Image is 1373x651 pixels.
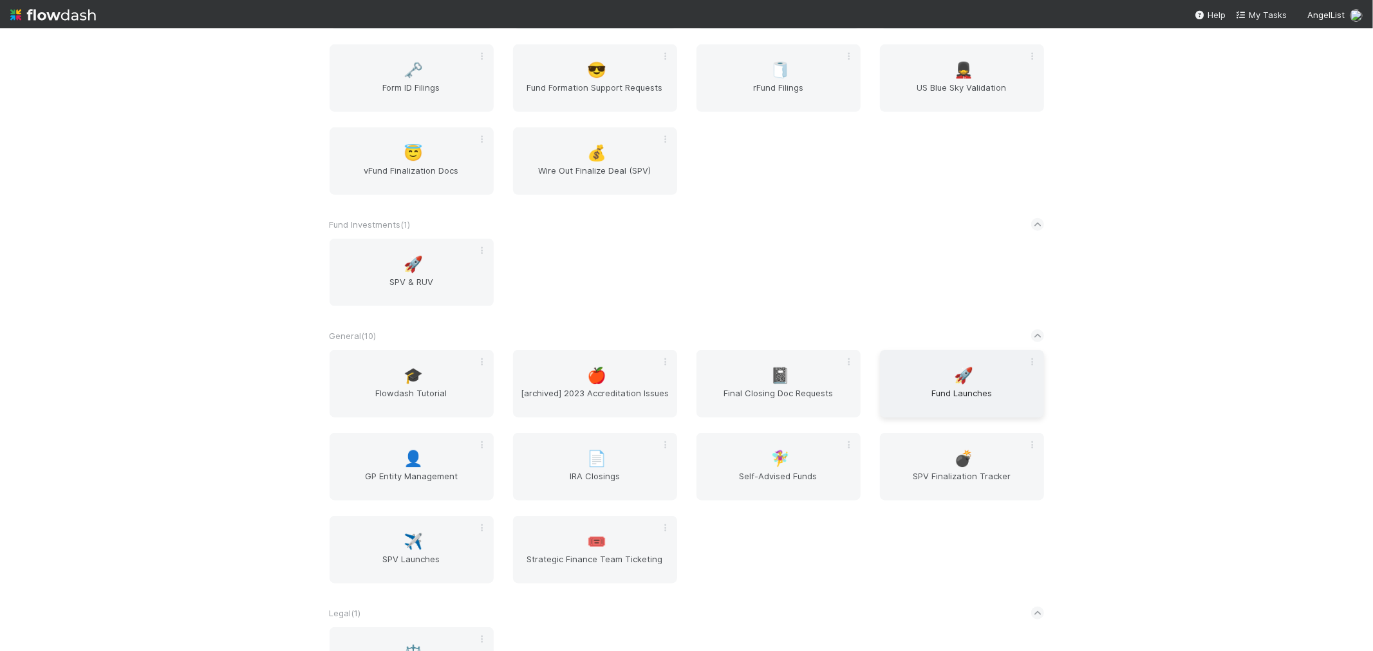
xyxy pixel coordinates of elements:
span: My Tasks [1236,10,1287,20]
span: US Blue Sky Validation [885,81,1039,107]
span: 🧻 [771,62,790,78]
span: 📓 [771,367,790,384]
a: 💂US Blue Sky Validation [880,44,1044,112]
a: 🗝️Form ID Filings [330,44,494,112]
span: 🧚‍♀️ [771,450,790,467]
span: IRA Closings [518,470,672,495]
span: SPV & RUV [335,275,489,301]
a: 🍎[archived] 2023 Accreditation Issues [513,350,677,417]
a: 📄IRA Closings [513,433,677,500]
a: 🧚‍♀️Self-Advised Funds [696,433,861,500]
span: 🎟️ [587,533,606,550]
span: Fund Formation Support Requests [518,81,672,107]
span: 🗝️ [404,62,423,78]
div: Help [1195,8,1226,21]
span: [archived] 2023 Accreditation Issues [518,387,672,412]
span: Wire Out Finalize Deal (SPV) [518,164,672,190]
img: avatar_cbf6e7c1-1692-464b-bc1b-b8582b2cbdce.png [1350,9,1363,22]
span: Fund Investments ( 1 ) [330,219,411,230]
img: logo-inverted-e16ddd16eac7371096b0.svg [10,4,96,26]
span: Legal ( 1 ) [330,608,361,618]
span: 💰 [587,145,606,161]
span: 💂 [954,62,973,78]
a: 🎓Flowdash Tutorial [330,350,494,417]
a: 💣SPV Finalization Tracker [880,433,1044,500]
a: 🚀Fund Launches [880,350,1044,417]
span: SPV Launches [335,553,489,578]
a: 👤GP Entity Management [330,433,494,500]
span: 😇 [404,145,423,161]
span: Self-Advised Funds [702,470,855,495]
span: rFund Filings [702,81,855,107]
a: ✈️SPV Launches [330,516,494,583]
a: 😇vFund Finalization Docs [330,127,494,195]
span: 🎓 [404,367,423,384]
span: Flowdash Tutorial [335,387,489,412]
a: 😎Fund Formation Support Requests [513,44,677,112]
span: SPV Finalization Tracker [885,470,1039,495]
span: 😎 [587,62,606,78]
span: Form ID Filings [335,81,489,107]
span: Final Closing Doc Requests [702,387,855,412]
a: 🧻rFund Filings [696,44,861,112]
span: AngelList [1307,10,1345,20]
span: General ( 10 ) [330,331,377,341]
span: 🚀 [404,256,423,273]
span: 💣 [954,450,973,467]
span: Strategic Finance Team Ticketing [518,553,672,578]
a: 💰Wire Out Finalize Deal (SPV) [513,127,677,195]
span: 🍎 [587,367,606,384]
span: Fund Launches [885,387,1039,412]
span: 👤 [404,450,423,467]
a: 📓Final Closing Doc Requests [696,350,861,417]
a: 🎟️Strategic Finance Team Ticketing [513,516,677,583]
span: ✈️ [404,533,423,550]
span: 📄 [587,450,606,467]
span: GP Entity Management [335,470,489,495]
span: vFund Finalization Docs [335,164,489,190]
a: My Tasks [1236,8,1287,21]
a: 🚀SPV & RUV [330,239,494,306]
span: 🚀 [954,367,973,384]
